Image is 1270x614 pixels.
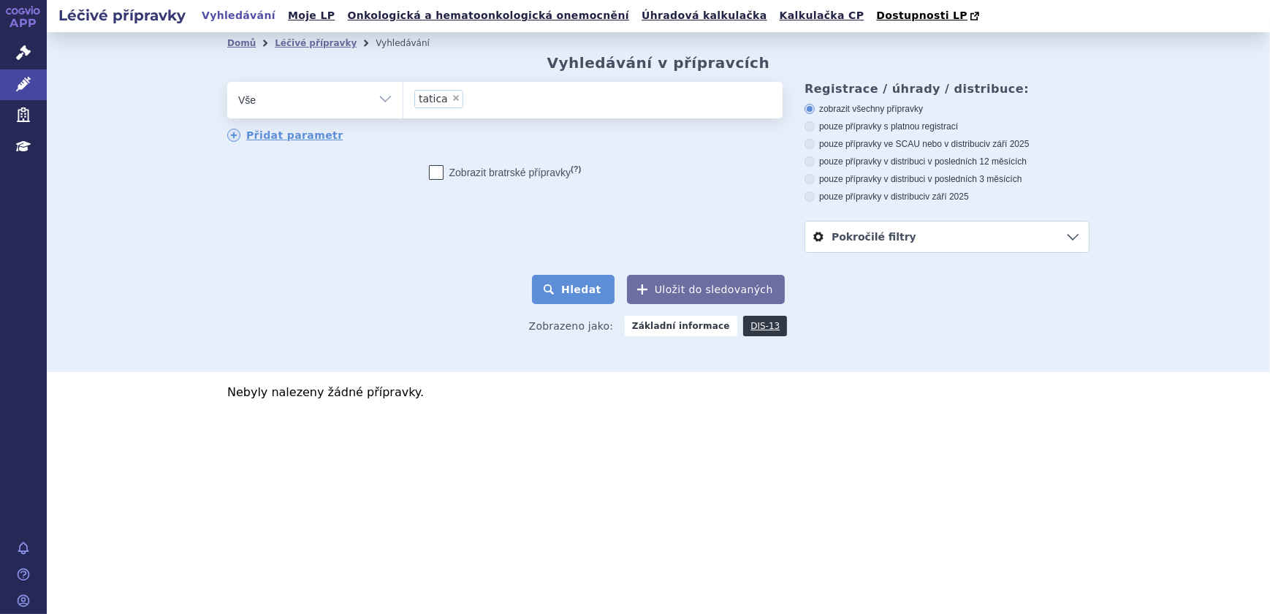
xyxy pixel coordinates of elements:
a: DIS-13 [743,316,787,336]
a: Domů [227,38,256,48]
label: zobrazit všechny přípravky [805,103,1090,115]
a: Dostupnosti LP [872,6,986,26]
a: Onkologická a hematoonkologická onemocnění [343,6,634,26]
span: v září 2025 [986,139,1029,149]
label: pouze přípravky ve SCAU nebo v distribuci [805,138,1090,150]
a: Přidat parametr [227,129,343,142]
label: Zobrazit bratrské přípravky [429,165,582,180]
span: Zobrazeno jako: [529,316,614,336]
a: Vyhledávání [197,6,280,26]
label: pouze přípravky v distribuci v posledních 12 měsících [805,156,1090,167]
a: Moje LP [284,6,339,26]
span: v září 2025 [925,192,968,202]
button: Hledat [532,275,615,304]
a: Úhradová kalkulačka [637,6,772,26]
a: Pokročilé filtry [805,221,1089,252]
input: tatica [468,89,476,107]
h3: Registrace / úhrady / distribuce: [805,82,1090,96]
label: pouze přípravky v distribuci v posledních 3 měsících [805,173,1090,185]
span: × [452,94,460,102]
span: tatica [419,94,448,104]
h2: Léčivé přípravky [47,5,197,26]
label: pouze přípravky v distribuci [805,191,1090,202]
a: Kalkulačka CP [775,6,869,26]
button: Uložit do sledovaných [627,275,785,304]
strong: Základní informace [625,316,737,336]
label: pouze přípravky s platnou registrací [805,121,1090,132]
li: Vyhledávání [376,32,449,54]
a: Léčivé přípravky [275,38,357,48]
p: Nebyly nalezeny žádné přípravky. [227,387,1090,398]
h2: Vyhledávání v přípravcích [547,54,770,72]
abbr: (?) [571,164,581,174]
span: Dostupnosti LP [876,10,967,21]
